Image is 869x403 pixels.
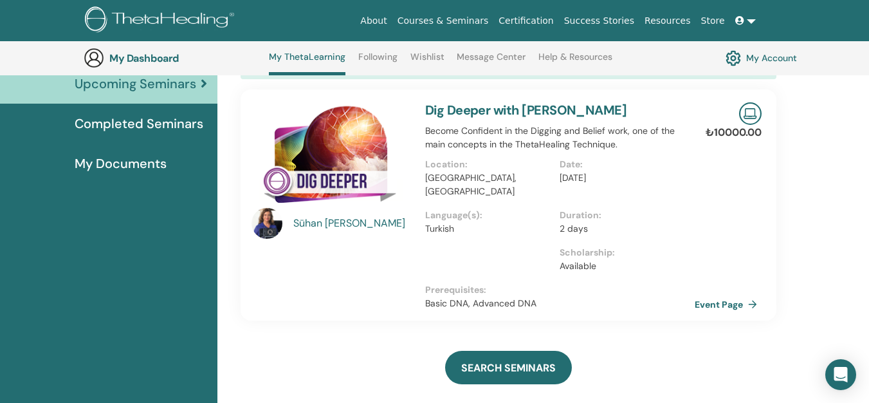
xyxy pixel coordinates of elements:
[560,222,687,236] p: 2 days
[425,158,553,171] p: Location :
[457,52,526,72] a: Message Center
[696,9,730,33] a: Store
[358,52,398,72] a: Following
[726,47,741,69] img: cog.svg
[410,52,444,72] a: Wishlist
[726,47,797,69] a: My Account
[269,52,345,75] a: My ThetaLearning
[425,102,627,118] a: Dig Deeper with [PERSON_NAME]
[825,359,856,390] div: Open Intercom Messenger
[739,102,762,125] img: Live Online Seminar
[425,297,695,310] p: Basic DNA, Advanced DNA
[85,6,239,35] img: logo.png
[538,52,612,72] a: Help & Resources
[75,74,196,93] span: Upcoming Seminars
[252,102,410,212] img: Dig Deeper
[355,9,392,33] a: About
[695,295,762,314] a: Event Page
[560,209,687,222] p: Duration :
[425,171,553,198] p: [GEOGRAPHIC_DATA], [GEOGRAPHIC_DATA]
[560,246,687,259] p: Scholarship :
[461,361,556,375] span: SEARCH SEMINARS
[706,125,762,140] p: ₺10000.00
[84,48,104,68] img: generic-user-icon.jpg
[560,259,687,273] p: Available
[293,216,412,231] a: Sühan [PERSON_NAME]
[560,171,687,185] p: [DATE]
[75,154,167,173] span: My Documents
[392,9,494,33] a: Courses & Seminars
[445,351,572,384] a: SEARCH SEMINARS
[493,9,558,33] a: Certification
[425,124,695,151] p: Become Confident in the Digging and Belief work, one of the main concepts in the ThetaHealing Tec...
[425,283,695,297] p: Prerequisites :
[560,158,687,171] p: Date :
[109,52,238,64] h3: My Dashboard
[639,9,696,33] a: Resources
[252,208,282,239] img: default.jpg
[75,114,203,133] span: Completed Seminars
[425,209,553,222] p: Language(s) :
[425,222,553,236] p: Turkish
[559,9,639,33] a: Success Stories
